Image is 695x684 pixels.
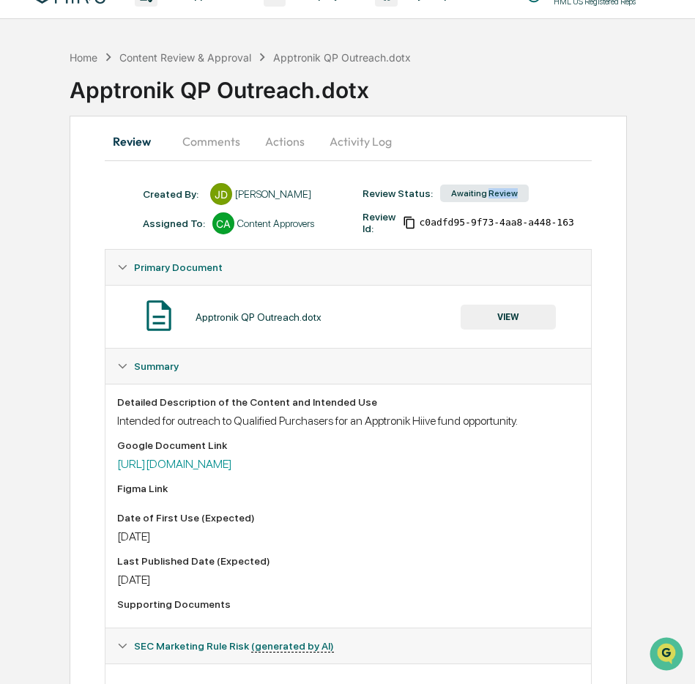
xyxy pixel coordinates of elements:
[134,360,179,372] span: Summary
[117,573,579,587] div: [DATE]
[105,124,171,159] button: Review
[237,218,314,229] div: Content Approvers
[440,185,529,202] div: Awaiting Review
[117,512,579,524] div: Date of First Use (Expected)
[29,212,92,227] span: Data Lookup
[171,124,252,159] button: Comments
[117,396,579,408] div: Detailed Description of the Content and Intended Use
[117,555,579,567] div: Last Published Date (Expected)
[134,261,223,273] span: Primary Document
[363,187,433,199] div: Review Status:
[105,285,590,348] div: Primary Document
[105,250,590,285] div: Primary Document
[117,414,579,428] div: Intended for outreach to Qualified Purchasers for an Apptronik Hiive fund opportunity.
[419,217,625,228] span: c0adfd95-9f73-4aa8-a448-163fa0a3f3c7
[648,636,688,675] iframe: Open customer support
[117,529,579,543] div: [DATE]
[318,124,404,159] button: Activity Log
[210,183,232,205] div: JD
[117,598,579,610] div: Supporting Documents
[119,51,251,64] div: Content Review & Approval
[50,112,240,127] div: Start new chat
[117,457,232,471] a: [URL][DOMAIN_NAME]
[50,127,185,138] div: We're available if you need us!
[105,124,591,159] div: secondary tabs example
[29,185,94,199] span: Preclearance
[117,483,579,494] div: Figma Link
[273,51,411,64] div: Apptronik QP Outreach.dotx
[9,207,98,233] a: 🔎Data Lookup
[15,186,26,198] div: 🖐️
[105,628,590,663] div: SEC Marketing Rule Risk (generated by AI)
[134,640,334,652] span: SEC Marketing Rule Risk
[235,188,311,200] div: [PERSON_NAME]
[363,211,395,234] div: Review Id:
[196,311,322,323] div: Apptronik QP Outreach.dotx
[143,188,203,200] div: Created By: ‎ ‎
[105,349,590,384] div: Summary
[212,212,234,234] div: CA
[106,186,118,198] div: 🗄️
[15,214,26,226] div: 🔎
[15,31,267,54] p: How can we help?
[461,305,556,330] button: VIEW
[146,248,177,259] span: Pylon
[100,179,187,205] a: 🗄️Attestations
[103,248,177,259] a: Powered byPylon
[15,112,41,138] img: 1746055101610-c473b297-6a78-478c-a979-82029cc54cd1
[403,216,416,229] span: Copy Id
[70,51,97,64] div: Home
[117,439,579,451] div: Google Document Link
[143,218,205,229] div: Assigned To:
[105,384,590,628] div: Summary
[252,124,318,159] button: Actions
[9,179,100,205] a: 🖐️Preclearance
[249,116,267,134] button: Start new chat
[121,185,182,199] span: Attestations
[251,640,334,653] u: (generated by AI)
[70,65,695,103] div: Apptronik QP Outreach.dotx
[141,297,177,334] img: Document Icon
